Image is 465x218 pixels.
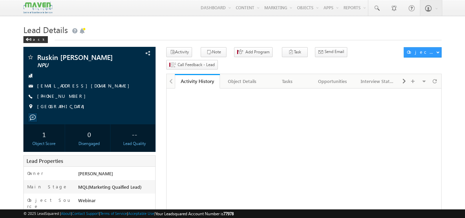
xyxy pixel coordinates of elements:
a: Interview Status [355,74,400,89]
span: Your Leadsquared Account Number is [155,211,234,216]
span: NPU [37,62,119,69]
button: Send Email [315,47,347,57]
a: Activity History [175,74,220,89]
button: Activity [166,47,192,57]
span: Lead Details [23,24,68,35]
a: Acceptable Use [128,211,154,216]
div: Disengaged [70,141,108,147]
label: Object Source [27,197,72,209]
div: Activity History [180,78,215,84]
div: Opportunities [316,77,349,85]
span: Ruskin [PERSON_NAME] [37,54,119,61]
div: 0 [70,128,108,141]
div: Interview Status [361,77,394,85]
button: Note [201,47,226,57]
span: Send Email [325,49,344,55]
span: Add Program [245,49,270,55]
a: Object Details [220,74,265,89]
label: Main Stage [27,184,68,190]
span: [GEOGRAPHIC_DATA] [37,103,88,110]
div: Object Score [25,141,63,147]
label: Owner [27,170,43,176]
div: Lead Quality [115,141,154,147]
a: Contact Support [72,211,99,216]
img: Custom Logo [23,2,52,14]
a: Tasks [265,74,310,89]
a: Back [23,36,51,42]
a: About [61,211,71,216]
span: [PHONE_NUMBER] [37,93,89,100]
button: Object Actions [404,47,442,58]
span: Call Feedback - Lead [178,62,215,68]
a: Opportunities [310,74,355,89]
a: [EMAIL_ADDRESS][DOMAIN_NAME] [37,83,133,89]
div: Object Details [225,77,259,85]
div: Webinar [76,197,156,207]
div: Back [23,36,48,43]
div: MQL(Marketing Quaified Lead) [76,184,156,193]
div: Tasks [271,77,304,85]
div: Object Actions [407,49,436,55]
span: Lead Properties [27,157,63,164]
button: Add Program [234,47,273,57]
a: Terms of Service [100,211,127,216]
div: 1 [25,128,63,141]
button: Call Feedback - Lead [166,60,218,70]
span: [PERSON_NAME] [78,170,113,176]
span: © 2025 LeadSquared | | | | | [23,210,234,217]
span: 77978 [223,211,234,216]
div: -- [115,128,154,141]
button: Task [282,47,308,57]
